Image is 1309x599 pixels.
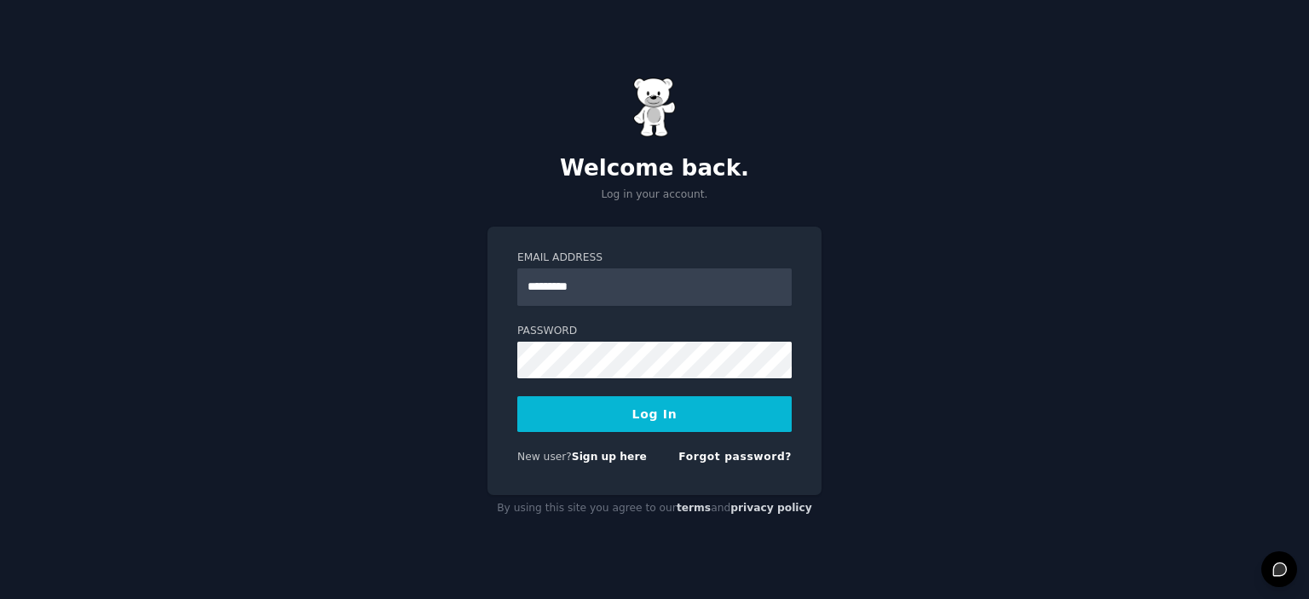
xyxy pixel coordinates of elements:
label: Email Address [517,251,792,266]
a: Sign up here [572,451,647,463]
h2: Welcome back. [487,155,822,182]
button: Log In [517,396,792,432]
a: terms [677,502,711,514]
label: Password [517,324,792,339]
p: Log in your account. [487,187,822,203]
div: By using this site you agree to our and [487,495,822,522]
a: Forgot password? [678,451,792,463]
img: Gummy Bear [633,78,676,137]
span: New user? [517,451,572,463]
a: privacy policy [730,502,812,514]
